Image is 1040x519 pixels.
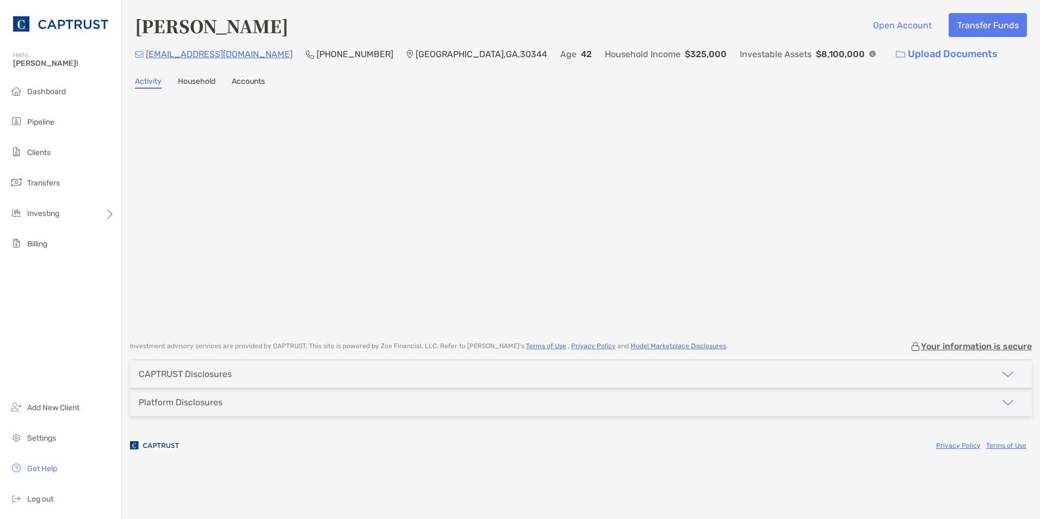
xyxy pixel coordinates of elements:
button: Transfer Funds [949,13,1027,37]
img: button icon [896,51,905,58]
span: [PERSON_NAME]! [13,59,115,68]
p: Investable Assets [740,47,812,61]
img: company logo [130,433,179,458]
img: Location Icon [406,50,413,59]
span: Dashboard [27,87,66,96]
span: Billing [27,239,47,249]
a: Privacy Policy [936,442,981,449]
img: Info Icon [869,51,876,57]
img: clients icon [10,145,23,158]
img: Email Icon [135,51,144,58]
span: Investing [27,209,59,218]
img: billing icon [10,237,23,250]
p: $325,000 [685,47,727,61]
img: CAPTRUST Logo [13,4,108,44]
button: Open Account [864,13,940,37]
a: Upload Documents [889,42,1005,66]
img: settings icon [10,431,23,444]
img: icon arrow [1001,396,1014,409]
p: Investment advisory services are provided by CAPTRUST . This site is powered by Zoe Financial, LL... [130,342,728,350]
img: logout icon [10,492,23,505]
a: Activity [135,77,162,89]
img: investing icon [10,206,23,219]
div: CAPTRUST Disclosures [139,369,232,379]
img: dashboard icon [10,84,23,97]
div: Platform Disclosures [139,397,222,407]
a: Terms of Use [986,442,1026,449]
span: Add New Client [27,403,79,412]
a: Model Marketplace Disclosures [630,342,726,350]
p: [EMAIL_ADDRESS][DOMAIN_NAME] [146,47,293,61]
h4: [PERSON_NAME] [135,13,288,38]
img: Phone Icon [306,50,314,59]
span: Get Help [27,464,57,473]
img: get-help icon [10,461,23,474]
span: Pipeline [27,118,54,127]
p: 42 [581,47,592,61]
p: Your information is secure [921,341,1032,351]
a: Accounts [232,77,265,89]
img: pipeline icon [10,115,23,128]
p: $8,100,000 [816,47,865,61]
a: Household [178,77,215,89]
span: Log out [27,495,53,504]
span: Settings [27,434,56,443]
p: Household Income [605,47,680,61]
img: icon arrow [1001,368,1014,381]
p: [GEOGRAPHIC_DATA] , GA , 30344 [416,47,547,61]
p: [PHONE_NUMBER] [317,47,393,61]
p: Age [560,47,577,61]
span: Clients [27,148,51,157]
img: add_new_client icon [10,400,23,413]
span: Transfers [27,178,60,188]
a: Privacy Policy [571,342,616,350]
a: Terms of Use [526,342,566,350]
img: transfers icon [10,176,23,189]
